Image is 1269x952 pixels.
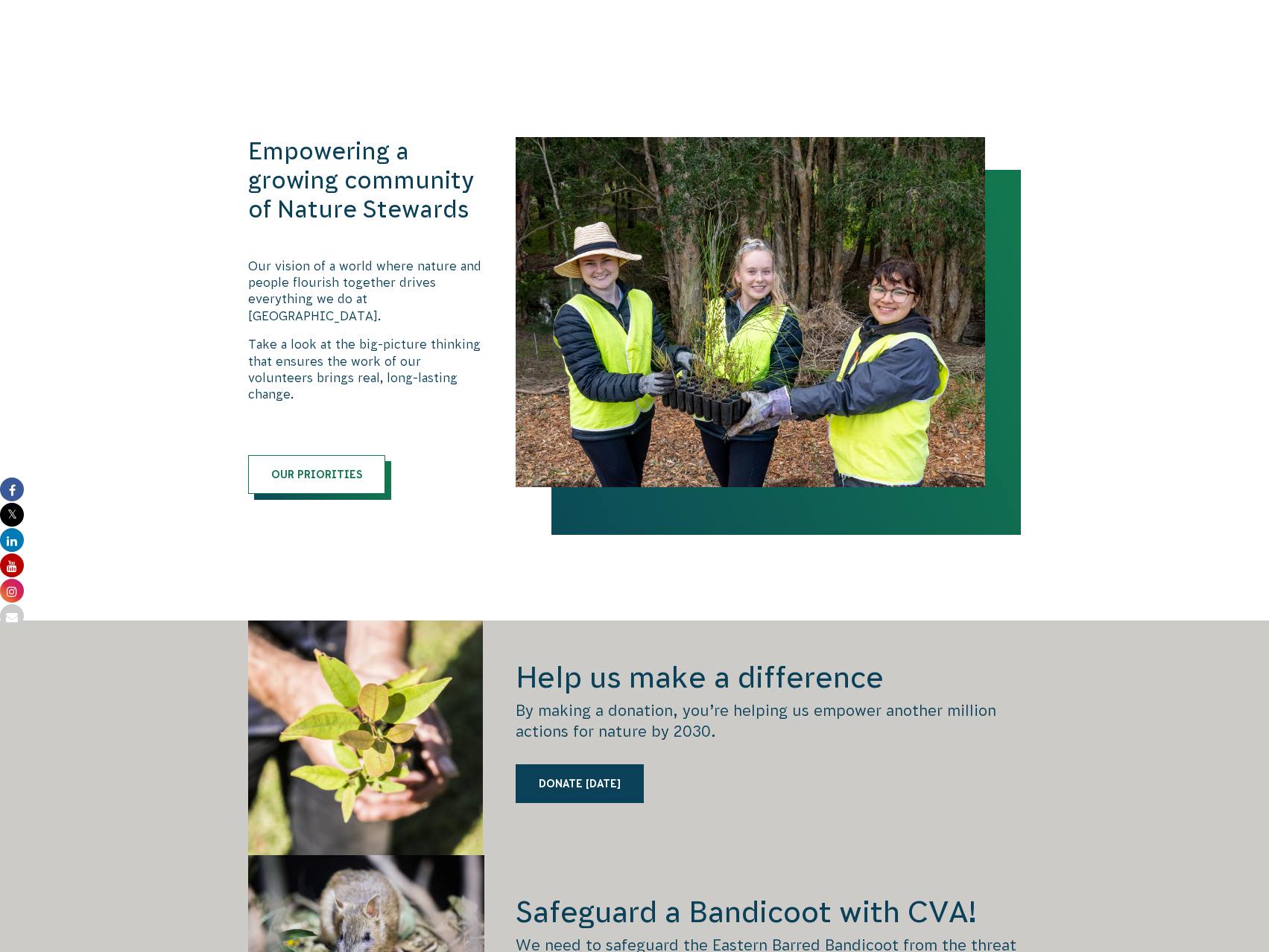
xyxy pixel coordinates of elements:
h2: Help us make a difference [516,658,1021,696]
p: Our vision of a world where nature and people flourish together drives everything we do at [GEOGR... [248,258,485,325]
h3: Empowering a growing community of Nature Stewards [248,137,485,224]
p: By making a donation, you’re helping us empower another million actions for nature by 2030. [516,700,1021,742]
a: Our priorities [248,455,385,494]
a: Donate [DATE] [516,764,644,803]
h2: Safeguard a Bandicoot with CVA! [516,892,1021,931]
p: Take a look at the big-picture thinking that ensures the work of our volunteers brings real, long... [248,336,485,403]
